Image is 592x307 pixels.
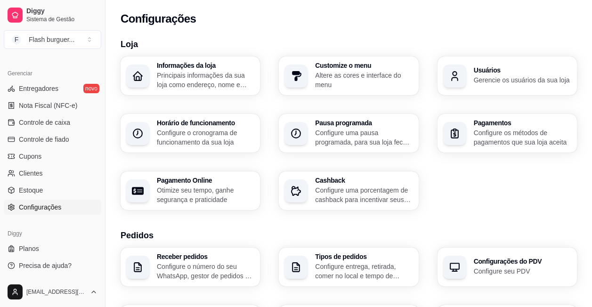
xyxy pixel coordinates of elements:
h3: Pagamentos [474,120,571,126]
p: Configure seu PDV [474,267,571,276]
button: Select a team [4,30,101,49]
p: Principais informações da sua loja como endereço, nome e mais [157,71,254,89]
h3: Configurações do PDV [474,258,571,265]
h3: Pedidos [121,229,577,242]
a: Cupons [4,149,101,164]
div: Gerenciar [4,66,101,81]
h3: Pausa programada [315,120,413,126]
p: Altere as cores e interface do menu [315,71,413,89]
button: UsuáriosGerencie os usuários da sua loja [438,57,577,95]
button: Horário de funcionamentoConfigure o cronograma de funcionamento da sua loja [121,114,260,153]
h3: Loja [121,38,577,51]
p: Configure entrega, retirada, comer no local e tempo de entrega e de retirada [315,262,413,281]
span: Cupons [19,152,41,161]
button: Pagamento OnlineOtimize seu tempo, ganhe segurança e praticidade [121,171,260,210]
div: Flash burguer ... [29,35,74,44]
button: PagamentosConfigure os métodos de pagamentos que sua loja aceita [438,114,577,153]
button: [EMAIL_ADDRESS][DOMAIN_NAME] [4,281,101,303]
p: Configure o cronograma de funcionamento da sua loja [157,128,254,147]
span: Estoque [19,186,43,195]
h3: Customize o menu [315,62,413,69]
button: Pausa programadaConfigure uma pausa programada, para sua loja fechar em um período específico [279,114,418,153]
h3: Informações da loja [157,62,254,69]
button: Informações da lojaPrincipais informações da sua loja como endereço, nome e mais [121,57,260,95]
h2: Configurações [121,11,196,26]
span: Diggy [26,7,97,16]
a: Controle de caixa [4,115,101,130]
span: F [12,35,21,44]
a: Estoque [4,183,101,198]
a: Entregadoresnovo [4,81,101,96]
a: Planos [4,241,101,256]
p: Otimize seu tempo, ganhe segurança e praticidade [157,186,254,204]
a: Configurações [4,200,101,215]
a: Nota Fiscal (NFC-e) [4,98,101,113]
span: Precisa de ajuda? [19,261,72,270]
a: DiggySistema de Gestão [4,4,101,26]
p: Configure uma porcentagem de cashback para incentivar seus clientes a comprarem em sua loja [315,186,413,204]
a: Controle de fiado [4,132,101,147]
p: Configure o número do seu WhatsApp, gestor de pedidos e outros [157,262,254,281]
button: Receber pedidosConfigure o número do seu WhatsApp, gestor de pedidos e outros [121,248,260,286]
span: Controle de fiado [19,135,69,144]
p: Configure uma pausa programada, para sua loja fechar em um período específico [315,128,413,147]
span: Nota Fiscal (NFC-e) [19,101,77,110]
h3: Usuários [474,67,571,73]
a: Precisa de ajuda? [4,258,101,273]
div: Diggy [4,226,101,241]
button: CashbackConfigure uma porcentagem de cashback para incentivar seus clientes a comprarem em sua loja [279,171,418,210]
button: Configurações do PDVConfigure seu PDV [438,248,577,286]
h3: Horário de funcionamento [157,120,254,126]
button: Tipos de pedidosConfigure entrega, retirada, comer no local e tempo de entrega e de retirada [279,248,418,286]
h3: Pagamento Online [157,177,254,184]
h3: Tipos de pedidos [315,253,413,260]
button: Customize o menuAltere as cores e interface do menu [279,57,418,95]
a: Clientes [4,166,101,181]
span: Sistema de Gestão [26,16,97,23]
h3: Receber pedidos [157,253,254,260]
span: Entregadores [19,84,58,93]
span: [EMAIL_ADDRESS][DOMAIN_NAME] [26,288,86,296]
h3: Cashback [315,177,413,184]
span: Configurações [19,202,61,212]
p: Gerencie os usuários da sua loja [474,75,571,85]
span: Controle de caixa [19,118,70,127]
span: Planos [19,244,39,253]
p: Configure os métodos de pagamentos que sua loja aceita [474,128,571,147]
span: Clientes [19,169,43,178]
